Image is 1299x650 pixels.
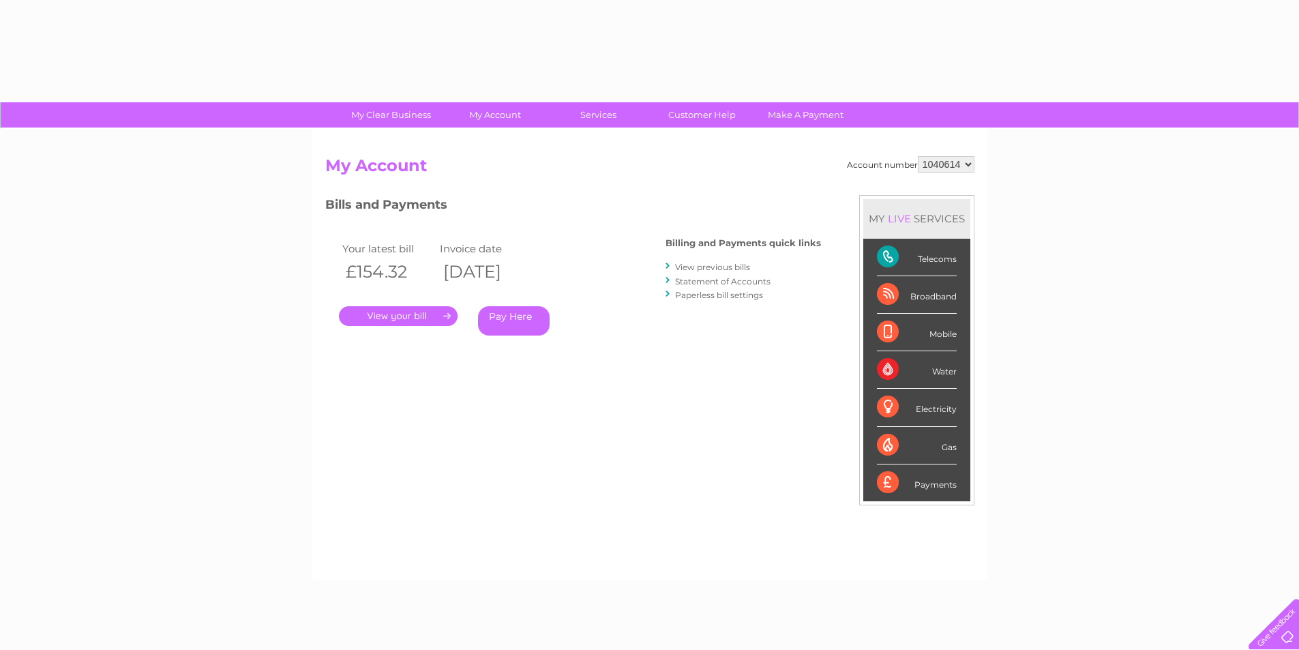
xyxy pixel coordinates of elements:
a: . [339,306,458,326]
h2: My Account [325,156,974,182]
th: £154.32 [339,258,437,286]
div: Payments [877,464,957,501]
a: Customer Help [646,102,758,128]
div: Broadband [877,276,957,314]
td: Your latest bill [339,239,437,258]
div: Gas [877,427,957,464]
h3: Bills and Payments [325,195,821,219]
a: Services [542,102,655,128]
td: Invoice date [436,239,535,258]
a: Pay Here [478,306,550,336]
a: My Clear Business [335,102,447,128]
div: Water [877,351,957,389]
div: Mobile [877,314,957,351]
div: Account number [847,156,974,173]
a: My Account [438,102,551,128]
h4: Billing and Payments quick links [666,238,821,248]
div: MY SERVICES [863,199,970,238]
a: Paperless bill settings [675,290,763,300]
th: [DATE] [436,258,535,286]
a: Make A Payment [749,102,862,128]
a: View previous bills [675,262,750,272]
div: Electricity [877,389,957,426]
div: LIVE [885,212,914,225]
div: Telecoms [877,239,957,276]
a: Statement of Accounts [675,276,771,286]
